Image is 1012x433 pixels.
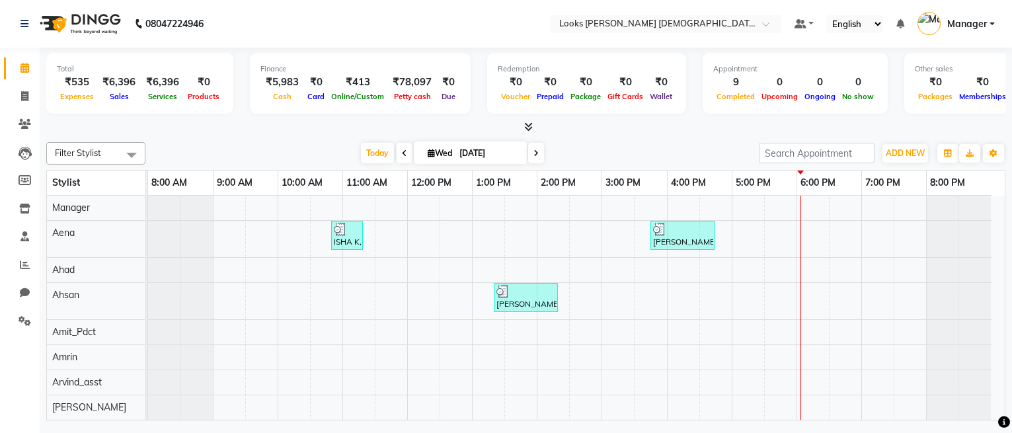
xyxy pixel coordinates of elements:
span: Due [438,92,459,101]
span: Ahad [52,264,75,276]
span: Card [304,92,328,101]
div: ₹6,396 [97,75,141,90]
div: 0 [801,75,839,90]
div: ISHA K, TK01, 10:50 AM-11:20 AM, Eyebrows (₹200) [332,223,362,248]
div: ₹0 [604,75,646,90]
span: Ongoing [801,92,839,101]
span: Services [145,92,180,101]
span: Ahsan [52,289,79,301]
a: 8:00 PM [927,173,968,192]
span: Voucher [498,92,533,101]
div: ₹413 [328,75,387,90]
span: Prepaid [533,92,567,101]
a: 1:00 PM [473,173,514,192]
span: Wallet [646,92,676,101]
div: ₹5,983 [260,75,304,90]
div: 0 [758,75,801,90]
div: ₹535 [57,75,97,90]
div: Redemption [498,63,676,75]
a: 4:00 PM [668,173,709,192]
input: Search Appointment [759,143,875,163]
span: Online/Custom [328,92,387,101]
div: ₹0 [533,75,567,90]
div: ₹6,396 [141,75,184,90]
span: Package [567,92,604,101]
span: Upcoming [758,92,801,101]
div: ₹0 [646,75,676,90]
span: Amrin [52,351,77,363]
span: Petty cash [391,92,434,101]
div: 0 [839,75,877,90]
span: Amit_Pdct [52,326,96,338]
span: Sales [106,92,132,101]
span: Expenses [57,92,97,101]
span: Stylist [52,177,80,188]
button: ADD NEW [882,144,928,163]
span: ADD NEW [886,148,925,158]
div: ₹0 [567,75,604,90]
input: 2025-09-03 [455,143,522,163]
span: Cash [270,92,295,101]
span: Gift Cards [604,92,646,101]
a: 5:00 PM [732,173,774,192]
img: Manager [917,12,941,35]
div: Finance [260,63,460,75]
a: 9:00 AM [214,173,256,192]
div: ₹0 [304,75,328,90]
img: logo [34,5,124,42]
div: ₹0 [184,75,223,90]
div: 9 [713,75,758,90]
div: ₹0 [498,75,533,90]
a: 3:00 PM [602,173,644,192]
span: No show [839,92,877,101]
b: 08047224946 [145,5,204,42]
span: Manager [52,202,90,214]
a: 11:00 AM [343,173,391,192]
a: 7:00 PM [862,173,904,192]
span: Products [184,92,223,101]
a: 12:00 PM [408,173,455,192]
div: [PERSON_NAME] K, TK03, 01:20 PM-02:20 PM, Color Touchup Inoa(M) (₹1800) [495,285,557,310]
span: Today [361,143,394,163]
div: ₹78,097 [387,75,437,90]
span: Wed [424,148,455,158]
a: 6:00 PM [797,173,839,192]
div: ₹0 [915,75,956,90]
span: Aena [52,227,75,239]
span: Memberships [956,92,1009,101]
span: Filter Stylist [55,147,101,158]
span: Arvind_asst [52,376,102,388]
span: Packages [915,92,956,101]
a: 2:00 PM [537,173,579,192]
div: Appointment [713,63,877,75]
div: [PERSON_NAME], TK05, 03:45 PM-04:45 PM, Eyebrows & Upperlips (₹100),Nose Wax (₹200) [652,223,713,248]
span: [PERSON_NAME] [52,401,126,413]
a: 10:00 AM [278,173,326,192]
div: ₹0 [956,75,1009,90]
div: Total [57,63,223,75]
div: ₹0 [437,75,460,90]
span: Completed [713,92,758,101]
a: 8:00 AM [148,173,190,192]
span: Manager [947,17,987,31]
